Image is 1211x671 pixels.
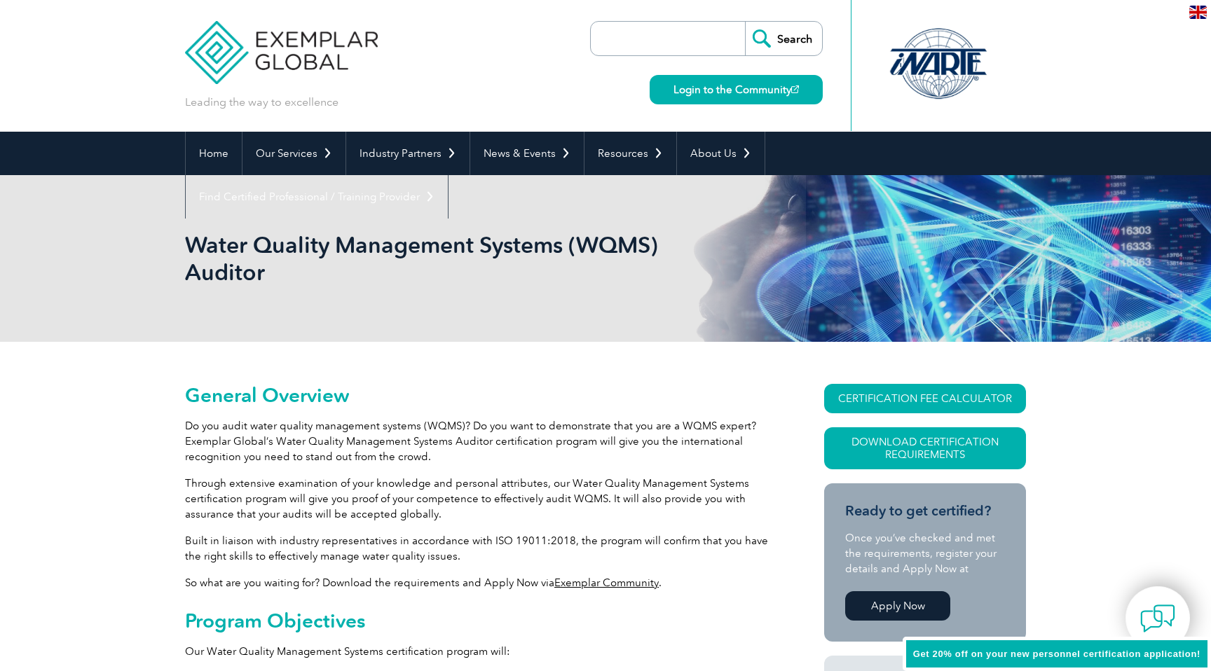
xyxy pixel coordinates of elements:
p: Through extensive examination of your knowledge and personal attributes, our Water Quality Manage... [185,476,774,522]
a: Login to the Community [650,75,823,104]
a: About Us [677,132,765,175]
a: News & Events [470,132,584,175]
h3: Ready to get certified? [845,502,1005,520]
a: Apply Now [845,591,950,621]
a: Download Certification Requirements [824,427,1026,469]
h1: Water Quality Management Systems (WQMS) Auditor [185,231,723,286]
img: open_square.png [791,85,799,93]
a: Our Services [242,132,345,175]
a: CERTIFICATION FEE CALCULATOR [824,384,1026,413]
p: Built in liaison with industry representatives in accordance with ISO 19011:2018, the program wil... [185,533,774,564]
img: contact-chat.png [1140,601,1175,636]
input: Search [745,22,822,55]
p: Leading the way to excellence [185,95,338,110]
a: Resources [584,132,676,175]
p: Once you’ve checked and met the requirements, register your details and Apply Now at [845,530,1005,576]
img: en [1189,6,1207,19]
h2: General Overview [185,384,774,406]
h2: Program Objectives [185,609,774,632]
a: Exemplar Community [554,576,659,589]
p: Our Water Quality Management Systems certification program will: [185,644,774,659]
p: So what are you waiting for? Download the requirements and Apply Now via . [185,575,774,590]
a: Industry Partners [346,132,470,175]
a: Find Certified Professional / Training Provider [186,175,448,219]
p: Do you audit water quality management systems (WQMS)? Do you want to demonstrate that you are a W... [185,418,774,464]
a: Home [186,132,242,175]
span: Get 20% off on your new personnel certification application! [913,649,1200,659]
